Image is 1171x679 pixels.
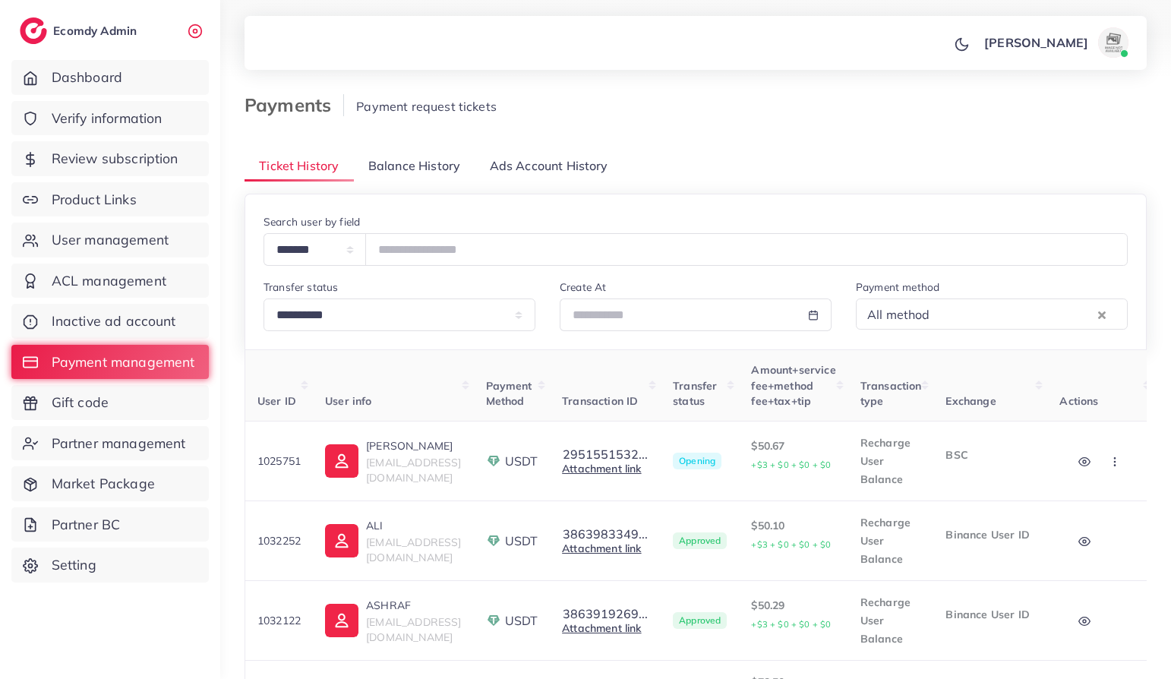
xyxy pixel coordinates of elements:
[860,513,922,568] p: Recharge User Balance
[366,437,461,455] p: [PERSON_NAME]
[945,394,996,408] span: Exchange
[257,532,301,550] p: 1032252
[11,141,209,176] a: Review subscription
[325,444,358,478] img: ic-user-info.36bf1079.svg
[11,182,209,217] a: Product Links
[259,157,339,175] span: Ticket History
[673,532,727,549] span: Approved
[356,99,497,114] span: Payment request tickets
[560,279,606,295] label: Create At
[52,393,109,412] span: Gift code
[366,516,461,535] p: ALI
[751,437,835,474] p: $50.67
[20,17,47,44] img: logo
[490,157,608,175] span: Ads Account History
[751,619,831,630] small: +$3 + $0 + $0 + $0
[257,611,301,630] p: 1032122
[562,462,641,475] a: Attachment link
[366,615,461,644] span: [EMAIL_ADDRESS][DOMAIN_NAME]
[245,94,344,116] h3: Payments
[486,379,532,408] span: Payment Method
[562,542,641,555] a: Attachment link
[562,394,638,408] span: Transaction ID
[945,446,1035,464] p: BSC
[976,27,1135,58] a: [PERSON_NAME]avatar
[562,607,649,621] button: 3863919269...
[257,452,301,470] p: 1025751
[368,157,460,175] span: Balance History
[945,605,1035,624] p: Binance User ID
[505,612,538,630] span: USDT
[673,612,727,629] span: Approved
[751,363,835,408] span: Amount+service fee+method fee+tax+tip
[486,453,501,469] img: payment
[366,596,461,614] p: ASHRAF
[52,271,166,291] span: ACL management
[1059,394,1098,408] span: Actions
[860,434,922,488] p: Recharge User Balance
[486,533,501,548] img: payment
[751,460,831,470] small: +$3 + $0 + $0 + $0
[366,535,461,564] span: [EMAIL_ADDRESS][DOMAIN_NAME]
[751,516,835,554] p: $50.10
[935,302,1094,326] input: Search for option
[52,555,96,575] span: Setting
[11,385,209,420] a: Gift code
[751,596,835,633] p: $50.29
[11,426,209,461] a: Partner management
[264,214,360,229] label: Search user by field
[860,593,922,648] p: Recharge User Balance
[20,17,140,44] a: logoEcomdy Admin
[264,279,338,295] label: Transfer status
[562,621,641,635] a: Attachment link
[325,524,358,557] img: ic-user-info.36bf1079.svg
[860,379,922,408] span: Transaction type
[325,394,371,408] span: User info
[856,279,939,295] label: Payment method
[11,101,209,136] a: Verify information
[864,303,933,326] span: All method
[11,466,209,501] a: Market Package
[11,264,209,298] a: ACL management
[11,304,209,339] a: Inactive ad account
[52,190,137,210] span: Product Links
[52,352,195,372] span: Payment management
[11,223,209,257] a: User management
[505,532,538,550] span: USDT
[52,515,121,535] span: Partner BC
[52,68,122,87] span: Dashboard
[1098,27,1128,58] img: avatar
[325,604,358,637] img: ic-user-info.36bf1079.svg
[52,434,186,453] span: Partner management
[11,345,209,380] a: Payment management
[52,230,169,250] span: User management
[673,453,721,469] span: Opening
[11,60,209,95] a: Dashboard
[673,379,717,408] span: Transfer status
[52,109,163,128] span: Verify information
[486,613,501,628] img: payment
[52,311,176,331] span: Inactive ad account
[11,507,209,542] a: Partner BC
[562,527,649,541] button: 3863983349...
[856,298,1128,330] div: Search for option
[53,24,140,38] h2: Ecomdy Admin
[984,33,1088,52] p: [PERSON_NAME]
[52,149,178,169] span: Review subscription
[751,539,831,550] small: +$3 + $0 + $0 + $0
[505,453,538,470] span: USDT
[562,447,649,461] button: 2951551532...
[366,456,461,485] span: [EMAIL_ADDRESS][DOMAIN_NAME]
[11,548,209,583] a: Setting
[1098,305,1106,323] button: Clear Selected
[945,526,1035,544] p: Binance User ID
[257,394,296,408] span: User ID
[52,474,155,494] span: Market Package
